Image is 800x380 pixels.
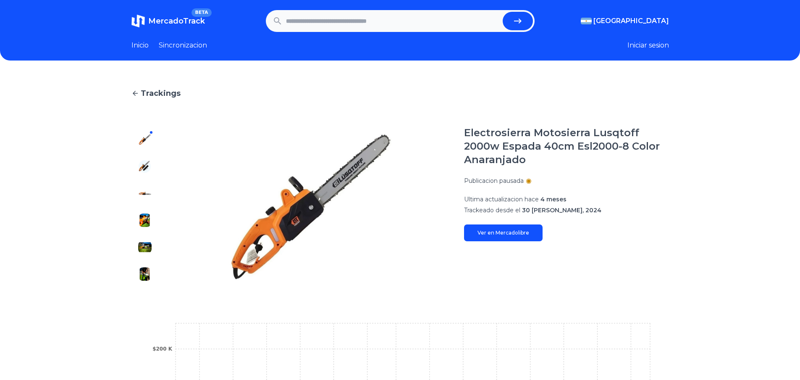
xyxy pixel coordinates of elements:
span: MercadoTrack [148,16,205,26]
img: Electrosierra Motosierra Lusqtoff 2000w Espada 40cm Esl2000-8 Color Anaranjado [138,160,152,173]
h1: Electrosierra Motosierra Lusqtoff 2000w Espada 40cm Esl2000-8 Color Anaranjado [464,126,669,166]
img: MercadoTrack [131,14,145,28]
span: 30 [PERSON_NAME], 2024 [522,206,601,214]
a: Trackings [131,87,669,99]
p: Publicacion pausada [464,177,524,185]
button: [GEOGRAPHIC_DATA] [581,16,669,26]
a: Sincronizacion [159,40,207,50]
span: Trackings [141,87,181,99]
img: Electrosierra Motosierra Lusqtoff 2000w Espada 40cm Esl2000-8 Color Anaranjado [138,187,152,200]
button: Iniciar sesion [627,40,669,50]
img: Electrosierra Motosierra Lusqtoff 2000w Espada 40cm Esl2000-8 Color Anaranjado [138,133,152,146]
span: [GEOGRAPHIC_DATA] [593,16,669,26]
a: Ver en Mercadolibre [464,224,543,241]
tspan: $200 K [152,346,173,352]
img: Electrosierra Motosierra Lusqtoff 2000w Espada 40cm Esl2000-8 Color Anaranjado [138,214,152,227]
span: Ultima actualizacion hace [464,195,539,203]
span: 4 meses [540,195,567,203]
a: Inicio [131,40,149,50]
span: Trackeado desde el [464,206,520,214]
a: MercadoTrackBETA [131,14,205,28]
img: Electrosierra Motosierra Lusqtoff 2000w Espada 40cm Esl2000-8 Color Anaranjado [138,240,152,254]
span: BETA [191,8,211,17]
img: Argentina [581,18,592,24]
img: Electrosierra Motosierra Lusqtoff 2000w Espada 40cm Esl2000-8 Color Anaranjado [138,267,152,281]
img: Electrosierra Motosierra Lusqtoff 2000w Espada 40cm Esl2000-8 Color Anaranjado [175,126,447,288]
